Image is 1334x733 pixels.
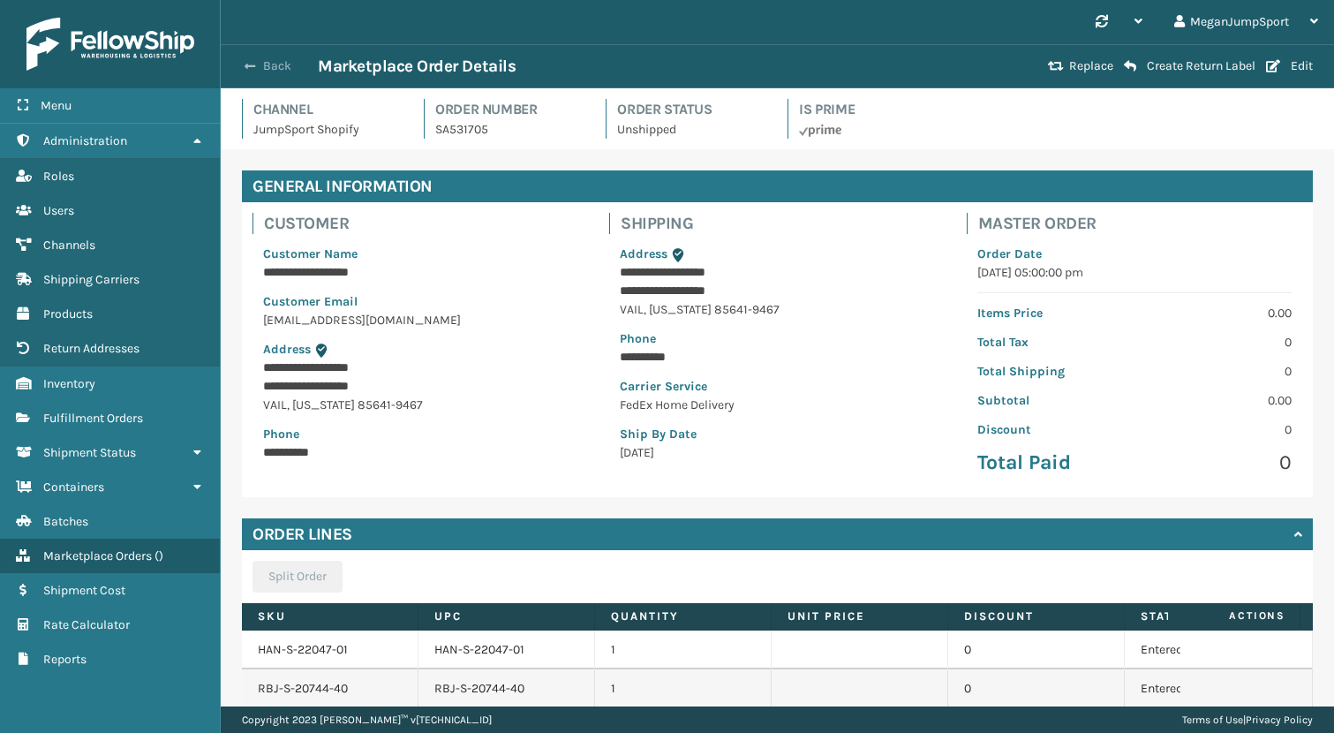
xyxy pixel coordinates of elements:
span: Containers [43,480,104,495]
td: HAN-S-22047-01 [418,631,595,669]
td: 1 [595,631,772,669]
td: Entered [1125,669,1301,708]
td: 1 [595,669,772,708]
p: Customer Email [263,292,577,311]
h4: Customer [264,213,588,234]
span: Fulfillment Orders [43,411,143,426]
p: 0 [1145,333,1292,351]
span: Administration [43,133,127,148]
h3: Marketplace Order Details [318,56,516,77]
p: [DATE] [620,443,934,462]
p: Customer Name [263,245,577,263]
p: 0 [1145,362,1292,381]
a: Terms of Use [1182,714,1243,726]
p: Ship By Date [620,425,934,443]
button: Replace [1043,58,1119,74]
p: Phone [263,425,577,443]
p: Phone [620,329,934,348]
p: [EMAIL_ADDRESS][DOMAIN_NAME] [263,311,577,329]
td: Entered [1125,631,1301,669]
button: Split Order [252,561,343,593]
div: | [1182,707,1313,733]
button: Back [237,58,318,74]
span: Address [620,246,667,261]
p: Total Paid [977,450,1124,476]
span: Shipment Status [43,445,136,460]
h4: Order Status [617,99,766,120]
p: 0 [1145,420,1292,439]
label: UPC [434,608,578,624]
p: VAIL , [US_STATE] 85641-9467 [263,396,577,414]
h4: General Information [242,170,1313,202]
p: Unshipped [617,120,766,139]
button: Create Return Label [1119,58,1261,74]
label: Status [1141,608,1285,624]
h4: Channel [253,99,403,120]
span: Channels [43,238,95,253]
p: VAIL , [US_STATE] 85641-9467 [620,300,934,319]
td: 0 [948,669,1125,708]
span: Return Addresses [43,341,139,356]
span: Reports [43,652,87,667]
p: Copyright 2023 [PERSON_NAME]™ v [TECHNICAL_ID] [242,707,492,733]
span: Batches [43,514,88,529]
span: Shipment Cost [43,583,125,598]
span: Roles [43,169,74,184]
label: Unit Price [788,608,931,624]
p: 0 [1145,450,1292,476]
span: Address [263,342,311,357]
span: Rate Calculator [43,617,130,632]
img: logo [26,18,194,71]
p: [DATE] 05:00:00 pm [977,263,1292,282]
label: SKU [258,608,402,624]
p: FedEx Home Delivery [620,396,934,414]
p: 0.00 [1145,391,1292,410]
button: Edit [1261,58,1318,74]
td: RBJ-S-20744-40 [418,669,595,708]
label: Discount [964,608,1108,624]
i: Create Return Label [1124,59,1136,73]
a: Privacy Policy [1246,714,1313,726]
p: Discount [977,420,1124,439]
span: Menu [41,98,72,113]
p: Order Date [977,245,1292,263]
span: Inventory [43,376,95,391]
h4: Order Lines [252,524,352,545]
p: Subtotal [977,391,1124,410]
p: Carrier Service [620,377,934,396]
span: Users [43,203,74,218]
i: Replace [1048,60,1064,72]
h4: Order Number [435,99,584,120]
a: RBJ-S-20744-40 [258,681,348,696]
p: 0.00 [1145,304,1292,322]
span: Marketplace Orders [43,548,152,563]
p: Items Price [977,304,1124,322]
h4: Shipping [621,213,945,234]
h4: Is Prime [799,99,948,120]
h4: Master Order [978,213,1302,234]
p: Total Shipping [977,362,1124,381]
i: Edit [1266,60,1280,72]
span: ( ) [155,548,163,563]
td: 0 [948,631,1125,669]
a: HAN-S-22047-01 [258,642,348,657]
p: Total Tax [977,333,1124,351]
p: SA531705 [435,120,584,139]
p: JumpSport Shopify [253,120,403,139]
span: Actions [1173,601,1296,631]
span: Shipping Carriers [43,272,139,287]
span: Products [43,306,93,321]
label: Quantity [611,608,755,624]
